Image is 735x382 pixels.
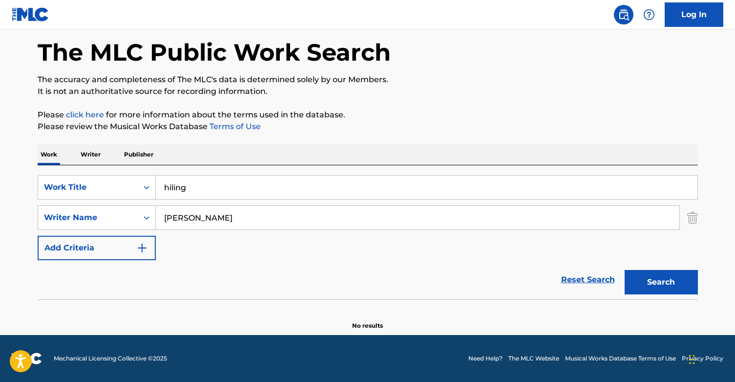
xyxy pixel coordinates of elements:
[639,5,659,24] div: Help
[614,5,633,24] a: Public Search
[643,9,655,21] img: help
[468,354,503,363] a: Need Help?
[54,354,167,363] span: Mechanical Licensing Collective © 2025
[78,144,104,165] p: Writer
[44,212,132,224] div: Writer Name
[618,9,630,21] img: search
[686,335,735,382] iframe: Chat Widget
[208,122,261,131] a: Terms of Use
[38,86,698,97] p: It is not an authoritative source for recording information.
[38,38,391,67] h1: The MLC Public Work Search
[44,181,132,193] div: Work Title
[352,310,383,330] p: No results
[12,353,42,364] img: logo
[625,270,698,294] button: Search
[38,74,698,86] p: The accuracy and completeness of The MLC's data is determined solely by our Members.
[38,121,698,133] p: Please review the Musical Works Database
[665,2,723,27] a: Log In
[556,269,620,291] a: Reset Search
[565,354,676,363] a: Musical Works Database Terms of Use
[12,7,49,22] img: MLC Logo
[38,236,156,260] button: Add Criteria
[136,242,148,254] img: 9d2ae6d4665cec9f34b9.svg
[682,354,723,363] a: Privacy Policy
[508,354,559,363] a: The MLC Website
[66,110,104,119] a: click here
[687,205,698,230] img: Delete Criterion
[689,345,695,374] div: Drag
[38,144,60,165] p: Work
[38,109,698,121] p: Please for more information about the terms used in the database.
[121,144,156,165] p: Publisher
[38,175,698,299] form: Search Form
